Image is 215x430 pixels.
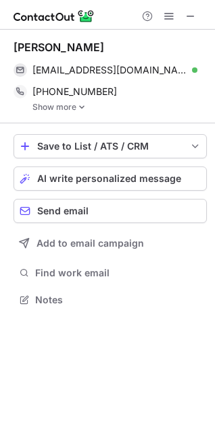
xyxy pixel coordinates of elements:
[14,40,104,54] div: [PERSON_NAME]
[14,264,207,282] button: Find work email
[37,173,181,184] span: AI write personalized message
[37,206,89,216] span: Send email
[14,166,207,191] button: AI write personalized message
[14,199,207,223] button: Send email
[14,134,207,158] button: save-profile-one-click
[35,294,201,306] span: Notes
[14,290,207,309] button: Notes
[14,8,95,24] img: ContactOut v5.3.10
[35,267,201,279] span: Find work email
[37,238,144,249] span: Add to email campaign
[32,64,187,76] span: [EMAIL_ADDRESS][DOMAIN_NAME]
[37,141,183,152] div: Save to List / ATS / CRM
[32,102,207,112] a: Show more
[14,231,207,255] button: Add to email campaign
[32,86,117,98] span: [PHONE_NUMBER]
[78,102,86,112] img: -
